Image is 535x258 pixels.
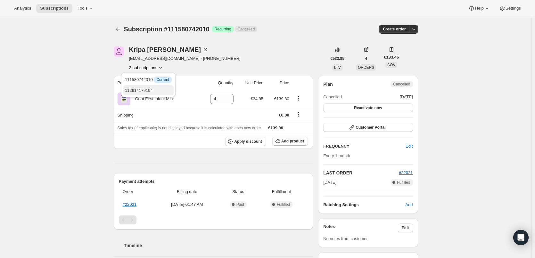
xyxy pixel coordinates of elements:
[399,170,413,175] a: #22021
[279,113,289,117] span: €0.00
[272,137,308,146] button: Add product
[383,27,406,32] span: Create order
[323,170,399,176] h2: LAST ORDER
[114,25,123,34] button: Subscriptions
[123,74,174,85] button: 111580742010 InfoCurrent
[323,202,405,208] h6: Batching Settings
[365,56,367,61] span: 4
[379,25,409,34] button: Create order
[513,230,529,245] div: Open Intercom Messenger
[399,170,413,176] button: #22021
[506,6,521,11] span: Settings
[114,46,124,57] span: Kripa Shrestha
[358,65,374,70] span: ORDERS
[323,223,398,232] h3: Notes
[268,125,283,130] span: €139.80
[114,108,198,122] th: Shipping
[74,4,98,13] button: Tools
[198,76,235,90] th: Quantity
[397,180,410,185] span: Fulfilled
[495,4,525,13] button: Settings
[119,215,308,224] nav: Pagination
[277,202,290,207] span: Fulfilled
[356,125,385,130] span: Customer Portal
[156,201,218,208] span: [DATE] · 01:47 AM
[118,93,130,105] img: product img
[323,143,406,149] h2: FREQUENCY
[129,64,164,71] button: Product actions
[235,76,265,90] th: Unit Price
[387,63,395,67] span: AOV
[123,202,136,207] a: #22021
[236,202,244,207] span: Paid
[119,185,155,199] th: Order
[78,6,87,11] span: Tools
[40,6,69,11] span: Subscriptions
[234,139,262,144] span: Apply discount
[281,139,304,144] span: Add product
[323,153,350,158] span: Every 1 month
[354,105,382,110] span: Reactivate now
[384,54,399,60] span: €133.46
[238,27,255,32] span: Cancelled
[129,55,241,62] span: [EMAIL_ADDRESS][DOMAIN_NAME] · [PHONE_NUMBER]
[323,103,413,112] button: Reactivate now
[36,4,72,13] button: Subscriptions
[405,202,413,208] span: Add
[323,123,413,132] button: Customer Portal
[221,189,255,195] span: Status
[401,200,416,210] button: Add
[14,6,31,11] span: Analytics
[334,65,341,70] span: LTV
[400,94,413,100] span: [DATE]
[475,6,483,11] span: Help
[125,77,172,82] span: 111580742010
[323,94,342,100] span: Cancelled
[118,126,262,130] span: Sales tax (if applicable) is not displayed because it is calculated with each new order.
[327,54,348,63] button: €533.85
[259,189,304,195] span: Fulfillment
[331,56,344,61] span: €533.85
[465,4,494,13] button: Help
[402,225,409,230] span: Edit
[323,236,368,241] span: No notes from customer
[406,143,413,149] span: Edit
[123,85,174,95] button: 112614179194
[124,242,313,249] h2: Timeline
[274,96,289,101] span: €139.80
[323,179,336,186] span: [DATE]
[156,77,169,82] span: Current
[398,223,413,232] button: Edit
[393,82,410,87] span: Cancelled
[129,46,209,53] div: Kripa [PERSON_NAME]
[361,54,371,63] button: 4
[225,137,266,146] button: Apply discount
[251,96,263,101] span: €34.95
[293,95,303,102] button: Product actions
[402,141,416,151] button: Edit
[323,81,333,87] h2: Plan
[124,26,210,33] span: Subscription #111580742010
[265,76,291,90] th: Price
[114,76,198,90] th: Product
[293,111,303,118] button: Shipping actions
[215,27,231,32] span: Recurring
[125,88,153,93] span: 112614179194
[119,178,308,185] h2: Payment attempts
[10,4,35,13] button: Analytics
[156,189,218,195] span: Billing date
